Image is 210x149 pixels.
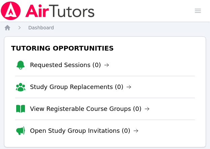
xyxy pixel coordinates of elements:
[10,42,200,54] h3: Tutoring Opportunities
[28,24,54,31] a: Dashboard
[30,60,109,70] a: Requested Sessions (0)
[4,24,206,31] nav: Breadcrumb
[30,82,131,92] a: Study Group Replacements (0)
[30,104,150,114] a: View Registerable Course Groups (0)
[30,126,139,136] a: Open Study Group Invitations (0)
[28,25,54,30] span: Dashboard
